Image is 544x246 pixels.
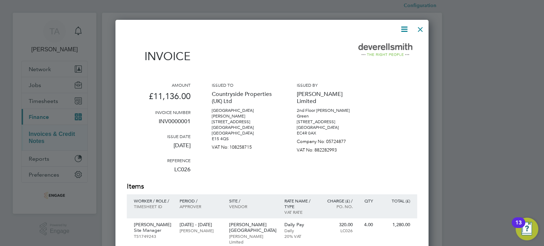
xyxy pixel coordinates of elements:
h3: Issued to [212,82,276,88]
h3: Reference [127,158,191,163]
p: 1,280.00 [380,222,410,228]
img: deverellsmith-logo-remittance.png [353,39,417,60]
p: EC4R 0AX [297,130,361,136]
p: [PERSON_NAME] [180,228,222,233]
p: Daily Pay [284,222,315,228]
p: Charge (£) / [322,198,353,204]
p: E15 4QS [212,136,276,142]
p: LC026 [322,228,353,233]
p: 2nd Floor [PERSON_NAME] Green [297,108,361,119]
p: [DATE] - [DATE] [180,222,222,228]
p: VAT No: 108258715 [212,142,276,150]
p: [GEOGRAPHIC_DATA][PERSON_NAME][STREET_ADDRESS][GEOGRAPHIC_DATA] [212,108,276,130]
h3: Amount [127,82,191,88]
h2: Items [127,182,417,191]
p: Vendor [229,204,277,209]
p: QTY [360,198,373,204]
p: Period / [180,198,222,204]
p: Countryside Properties (UK) Ltd [212,88,276,108]
p: Po. No. [322,204,353,209]
h3: Issue date [127,133,191,139]
p: Site Manager [134,228,172,233]
p: Site / [229,198,277,204]
h3: Invoice number [127,109,191,115]
p: £11,136.00 [127,88,191,109]
p: Rate name / type [284,198,315,209]
p: [STREET_ADDRESS] [297,119,361,125]
p: Daily [284,228,315,233]
p: [PERSON_NAME] Limited [229,233,277,245]
p: LC026 [127,163,191,182]
p: [GEOGRAPHIC_DATA] [297,125,361,130]
button: Open Resource Center, 13 new notifications [516,218,538,240]
p: 20% VAT [284,233,315,239]
p: VAT No: 882282993 [297,144,361,153]
p: Company No: 05724877 [297,136,361,144]
p: Timesheet ID [134,204,172,209]
p: 4.00 [360,222,373,228]
p: [PERSON_NAME] Limited [297,88,361,108]
p: [DATE] [127,139,191,158]
h1: Invoice [127,50,191,63]
p: Approver [180,204,222,209]
p: Total (£) [380,198,410,204]
p: Worker / Role / [134,198,172,204]
p: 320.00 [322,222,353,228]
p: INV0000001 [127,115,191,133]
p: TS1749243 [134,233,172,239]
p: [PERSON_NAME][GEOGRAPHIC_DATA] [229,222,277,233]
h3: Issued by [297,82,361,88]
p: VAT rate [284,209,315,215]
p: [GEOGRAPHIC_DATA] [212,130,276,136]
div: 13 [515,223,522,232]
p: [PERSON_NAME] [134,222,172,228]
